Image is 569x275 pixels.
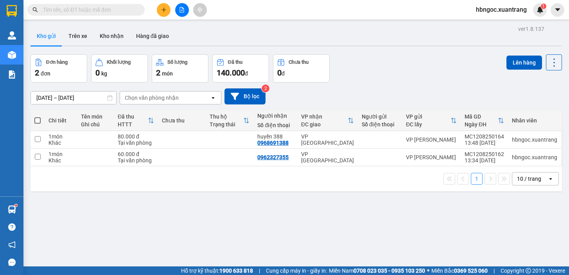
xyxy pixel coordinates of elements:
[257,133,293,140] div: huyền 388
[427,269,429,272] span: ⚪️
[81,121,110,128] div: Ghi chú
[257,140,289,146] div: 0968691388
[48,157,73,164] div: Khác
[465,157,504,164] div: 13:34 [DATE]
[537,6,544,13] img: icon-new-feature
[406,137,457,143] div: VP [PERSON_NAME]
[125,94,179,102] div: Chọn văn phòng nhận
[62,27,93,45] button: Trên xe
[7,5,17,17] img: logo-vxr
[95,68,100,77] span: 0
[217,68,245,77] span: 140.000
[179,7,185,13] span: file-add
[512,137,557,143] div: hbngoc.xuantrang
[289,59,309,65] div: Chưa thu
[193,3,207,17] button: aim
[46,59,68,65] div: Đơn hàng
[162,70,173,77] span: món
[118,121,148,128] div: HTTT
[210,113,243,120] div: Thu hộ
[161,7,167,13] span: plus
[43,5,135,14] input: Tìm tên, số ĐT hoặc mã đơn
[245,70,248,77] span: đ
[118,133,154,140] div: 80.000 đ
[8,51,16,59] img: warehouse-icon
[406,113,451,120] div: VP gửi
[175,3,189,17] button: file-add
[547,176,554,182] svg: open
[526,268,531,273] span: copyright
[542,4,545,9] span: 1
[259,266,260,275] span: |
[470,5,533,14] span: hbngoc.xuantrang
[257,154,289,160] div: 0962327355
[461,110,508,131] th: Toggle SortBy
[301,151,354,164] div: VP [GEOGRAPHIC_DATA]
[266,266,327,275] span: Cung cấp máy in - giấy in:
[471,173,483,185] button: 1
[130,27,175,45] button: Hàng đã giao
[362,113,398,120] div: Người gửi
[8,31,16,40] img: warehouse-icon
[257,113,293,119] div: Người nhận
[257,122,293,128] div: Số điện thoại
[48,140,73,146] div: Khác
[31,54,87,83] button: Đơn hàng2đơn
[32,7,38,13] span: search
[494,266,495,275] span: |
[465,140,504,146] div: 13:48 [DATE]
[206,110,253,131] th: Toggle SortBy
[301,121,348,128] div: ĐC giao
[8,223,16,231] span: question-circle
[48,117,73,124] div: Chi tiết
[152,54,208,83] button: Số lượng2món
[81,113,110,120] div: Tên món
[512,154,557,160] div: hbngoc.xuantrang
[329,266,425,275] span: Miền Nam
[406,121,451,128] div: ĐC lấy
[277,68,282,77] span: 0
[465,133,504,140] div: MC1208250164
[465,113,498,120] div: Mã GD
[91,54,148,83] button: Khối lượng0kg
[15,204,17,207] sup: 1
[301,133,354,146] div: VP [GEOGRAPHIC_DATA]
[114,110,158,131] th: Toggle SortBy
[181,266,253,275] span: Hỗ trợ kỹ thuật:
[8,205,16,214] img: warehouse-icon
[406,154,457,160] div: VP [PERSON_NAME]
[8,70,16,79] img: solution-icon
[8,241,16,248] span: notification
[301,113,348,120] div: VP nhận
[118,151,154,157] div: 60.000 đ
[282,70,285,77] span: đ
[101,70,107,77] span: kg
[8,259,16,266] span: message
[541,4,546,9] sup: 1
[35,68,39,77] span: 2
[93,27,130,45] button: Kho nhận
[297,110,358,131] th: Toggle SortBy
[157,3,171,17] button: plus
[224,88,266,104] button: Bộ lọc
[518,25,544,33] div: ver 1.8.137
[219,268,253,274] strong: 1900 633 818
[273,54,330,83] button: Chưa thu0đ
[162,117,202,124] div: Chưa thu
[554,6,561,13] span: caret-down
[354,268,425,274] strong: 0708 023 035 - 0935 103 250
[41,70,50,77] span: đơn
[118,157,154,164] div: Tại văn phòng
[465,121,498,128] div: Ngày ĐH
[31,92,116,104] input: Select a date range.
[517,175,541,183] div: 10 / trang
[228,59,242,65] div: Đã thu
[107,59,131,65] div: Khối lượng
[454,268,488,274] strong: 0369 525 060
[156,68,160,77] span: 2
[118,140,154,146] div: Tại văn phòng
[118,113,148,120] div: Đã thu
[48,133,73,140] div: 1 món
[551,3,564,17] button: caret-down
[210,95,216,101] svg: open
